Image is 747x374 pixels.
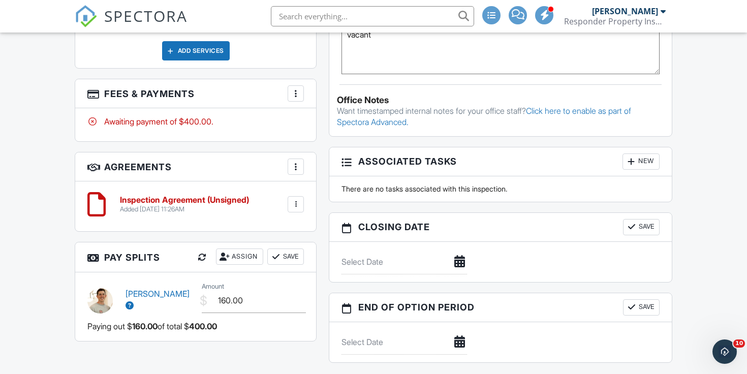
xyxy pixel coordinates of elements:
div: Awaiting payment of $400.00. [87,116,304,127]
h3: Fees & Payments [75,79,316,108]
label: Amount [202,282,224,291]
span: Associated Tasks [358,154,457,168]
a: SPECTORA [75,14,188,35]
span: 10 [733,339,745,348]
div: New [622,153,660,170]
h3: Pay Splits [75,242,316,272]
div: There are no tasks associated with this inspection. [335,184,666,194]
iframe: Intercom live chat [712,339,737,364]
h6: Inspection Agreement (Unsigned) [120,196,249,205]
div: Added [DATE] 11:26AM [120,205,249,213]
img: responder_inspections_july_202507.jpg [87,288,113,314]
button: Save [267,248,304,265]
div: Add Services [162,41,230,60]
span: End of Option Period [358,300,475,314]
input: Select Date [341,330,467,355]
img: The Best Home Inspection Software - Spectora [75,5,97,27]
div: $ [200,292,207,309]
textarea: vacant [341,23,660,74]
button: Save [623,299,660,316]
div: [PERSON_NAME] [592,6,658,16]
h3: Agreements [75,152,316,181]
div: Office Notes [337,95,664,105]
a: [PERSON_NAME] [126,289,190,310]
input: Search everything... [271,6,474,26]
button: Save [623,219,660,235]
span: Closing date [358,220,430,234]
div: Responder Property Inspections [564,16,666,26]
span: 160.00 [132,321,158,332]
div: Assign [216,248,263,265]
input: Select Date [341,250,467,274]
span: Paying out $ [87,321,132,332]
span: 400.00 [189,321,217,332]
span: of total $ [158,321,189,332]
p: Want timestamped internal notes for your office staff? [337,105,664,128]
a: Inspection Agreement (Unsigned) Added [DATE] 11:26AM [120,196,249,213]
span: SPECTORA [104,5,188,26]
